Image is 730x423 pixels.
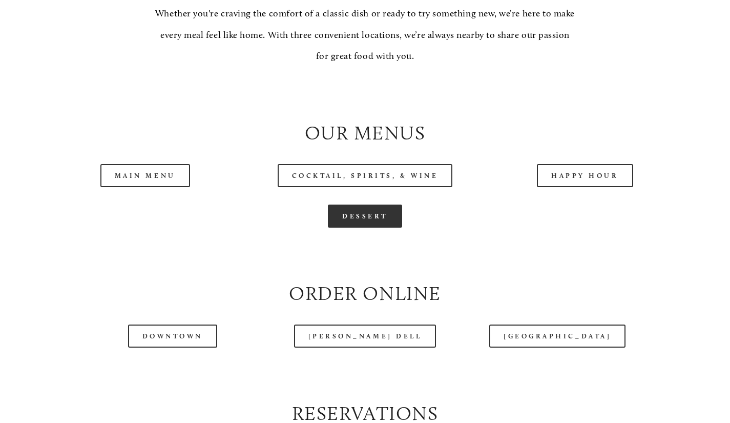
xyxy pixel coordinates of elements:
[100,164,190,187] a: Main Menu
[294,325,436,348] a: [PERSON_NAME] Dell
[128,325,217,348] a: Downtown
[328,205,402,228] a: Dessert
[537,164,633,187] a: Happy Hour
[44,119,686,147] h2: Our Menus
[278,164,453,187] a: Cocktail, Spirits, & Wine
[44,280,686,307] h2: Order Online
[489,325,625,348] a: [GEOGRAPHIC_DATA]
